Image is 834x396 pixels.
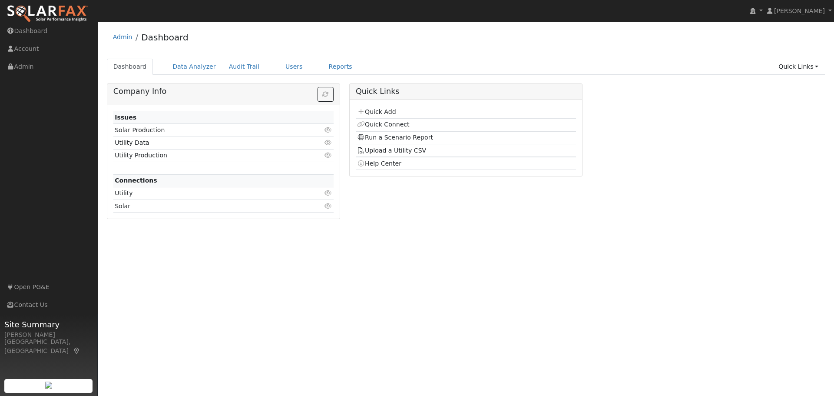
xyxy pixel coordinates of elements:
[113,149,298,162] td: Utility Production
[357,134,433,141] a: Run a Scenario Report
[4,337,93,356] div: [GEOGRAPHIC_DATA], [GEOGRAPHIC_DATA]
[7,5,88,23] img: SolarFax
[324,152,332,158] i: Click to view
[73,347,81,354] a: Map
[107,59,153,75] a: Dashboard
[357,108,396,115] a: Quick Add
[115,177,157,184] strong: Connections
[356,87,576,96] h5: Quick Links
[113,187,298,200] td: Utility
[113,124,298,136] td: Solar Production
[774,7,825,14] span: [PERSON_NAME]
[357,160,401,167] a: Help Center
[166,59,222,75] a: Data Analyzer
[324,190,332,196] i: Click to view
[113,33,132,40] a: Admin
[279,59,309,75] a: Users
[4,319,93,330] span: Site Summary
[322,59,359,75] a: Reports
[357,147,426,154] a: Upload a Utility CSV
[115,114,136,121] strong: Issues
[324,203,332,209] i: Click to view
[4,330,93,339] div: [PERSON_NAME]
[772,59,825,75] a: Quick Links
[113,136,298,149] td: Utility Data
[357,121,409,128] a: Quick Connect
[324,140,332,146] i: Click to view
[113,87,334,96] h5: Company Info
[324,127,332,133] i: Click to view
[113,200,298,213] td: Solar
[45,382,52,389] img: retrieve
[222,59,266,75] a: Audit Trail
[141,32,189,43] a: Dashboard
